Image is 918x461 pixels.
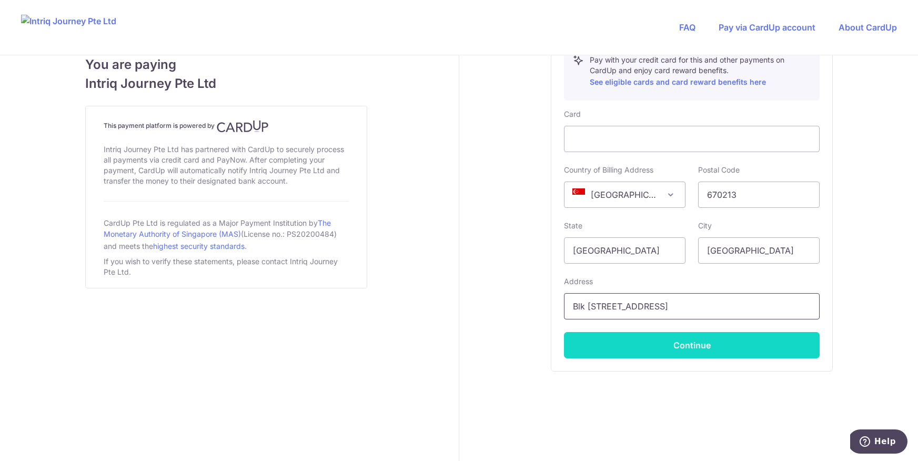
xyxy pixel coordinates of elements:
a: See eligible cards and card reward benefits here [590,77,766,86]
iframe: Opens a widget where you can find more information [850,429,907,456]
a: About CardUp [839,22,897,33]
div: CardUp Pte Ltd is regulated as a Major Payment Institution by (License no.: PS20200484) and meets... [104,214,349,254]
a: FAQ [679,22,695,33]
p: Pay with your credit card for this and other payments on CardUp and enjoy card reward benefits. [590,55,811,88]
span: Singapore [564,182,685,207]
label: City [698,221,712,231]
a: highest security standards [153,242,245,250]
label: Postal Code [698,165,740,175]
span: Intriq Journey Pte Ltd [85,74,367,93]
h4: This payment platform is powered by [104,120,349,133]
img: CardUp [217,120,268,133]
div: If you wish to verify these statements, please contact Intriq Journey Pte Ltd. [104,254,349,279]
label: Address [564,276,593,287]
button: Continue [564,332,820,358]
span: Singapore [564,182,685,208]
iframe: Secure card payment input frame [573,133,811,145]
a: Pay via CardUp account [719,22,815,33]
label: Country of Billing Address [564,165,653,175]
div: Intriq Journey Pte Ltd has partnered with CardUp to securely process all payments via credit card... [104,142,349,188]
input: Example 123456 [698,182,820,208]
span: You are paying [85,55,367,74]
label: Card [564,109,581,119]
label: State [564,221,582,231]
